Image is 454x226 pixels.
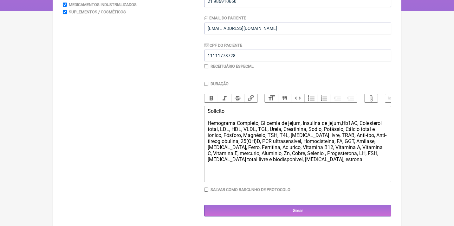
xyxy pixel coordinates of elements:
div: Solicito Hemograma Completo, Glicemia de jejum, Insulina de jejum,Hb1AC, Colesterol total, LDL, H... [208,108,388,162]
label: Salvar como rascunho de Protocolo [211,187,290,192]
label: Duração [211,81,229,86]
button: Italic [218,94,231,102]
button: Increase Level [344,94,357,102]
label: Email do Paciente [204,16,246,20]
label: Suplementos / Cosméticos [69,10,126,14]
button: Undo [385,94,399,102]
button: Heading [265,94,278,102]
button: Decrease Level [331,94,344,102]
button: Bullets [304,94,318,102]
button: Bold [204,94,218,102]
button: Link [244,94,257,102]
label: CPF do Paciente [204,43,242,48]
label: Receituário Especial [211,64,254,69]
input: Gerar [204,205,391,216]
button: Attach Files [365,94,378,102]
button: Quote [278,94,291,102]
label: Medicamentos Industrializados [69,2,137,7]
button: Strikethrough [231,94,244,102]
button: Numbers [318,94,331,102]
button: Code [291,94,304,102]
